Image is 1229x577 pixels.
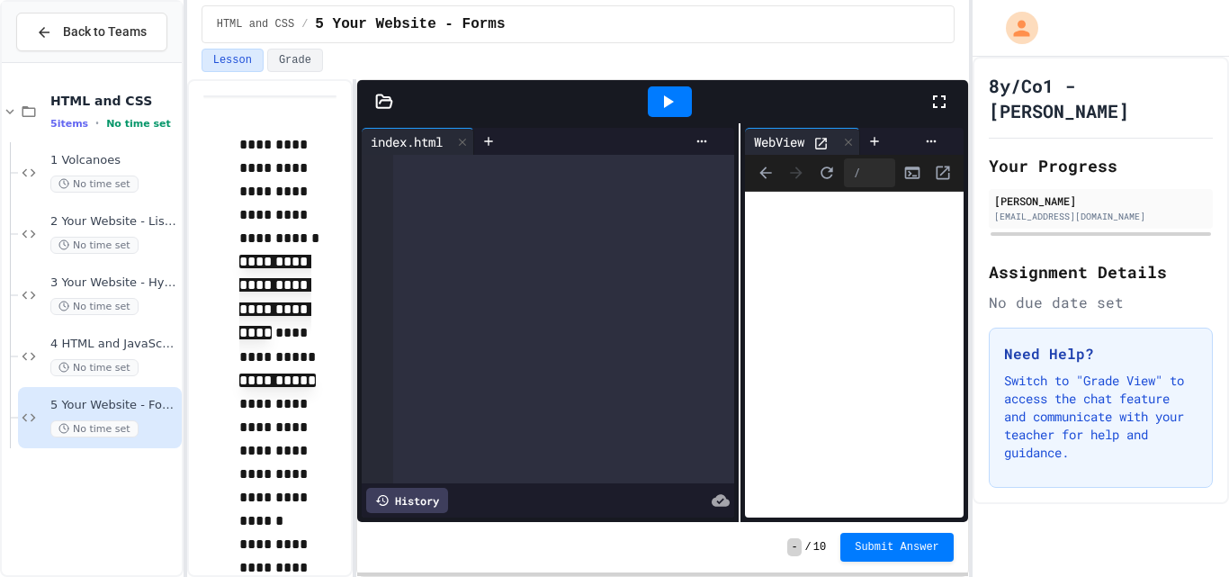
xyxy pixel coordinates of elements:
span: No time set [50,176,139,193]
h1: 8y/Co1 - [PERSON_NAME] [989,73,1213,123]
span: No time set [50,420,139,437]
span: Back to Teams [63,23,147,41]
h3: Need Help? [1004,343,1198,365]
span: 1 Volcanoes [50,153,178,168]
span: Submit Answer [855,540,939,554]
div: No due date set [989,292,1213,313]
span: Forward [783,159,810,186]
div: My Account [987,7,1043,49]
span: 5 Your Website - Forms [50,398,178,413]
span: No time set [50,359,139,376]
span: Back [752,159,779,186]
span: / [301,17,308,32]
iframe: Web Preview [745,192,963,518]
span: - [787,538,801,556]
div: index.html [362,128,474,155]
button: Back to Teams [16,13,167,51]
button: Submit Answer [840,533,954,562]
span: HTML and CSS [50,93,178,109]
div: index.html [362,132,452,151]
div: [EMAIL_ADDRESS][DOMAIN_NAME] [994,210,1207,223]
button: Open in new tab [929,159,956,186]
h2: Assignment Details [989,259,1213,284]
div: WebView [745,128,860,155]
button: Console [899,159,926,186]
p: Switch to "Grade View" to access the chat feature and communicate with your teacher for help and ... [1004,372,1198,462]
span: No time set [50,298,139,315]
button: Refresh [813,159,840,186]
span: 10 [813,540,826,554]
span: 3 Your Website - Hyperlinks and Images [50,275,178,291]
span: 5 items [50,118,88,130]
button: Grade [267,49,323,72]
span: • [95,116,99,131]
button: Lesson [202,49,264,72]
div: / [844,158,894,187]
span: No time set [50,237,139,254]
span: 5 Your Website - Forms [315,14,505,35]
span: HTML and CSS [217,17,294,32]
div: WebView [745,132,813,151]
h2: Your Progress [989,153,1213,178]
span: 2 Your Website - Lists and Styles [50,214,178,230]
span: / [805,540,812,554]
span: No time set [106,118,171,130]
div: [PERSON_NAME] [994,193,1207,209]
div: History [366,488,448,513]
span: 4 HTML and JavaScript [50,337,178,352]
